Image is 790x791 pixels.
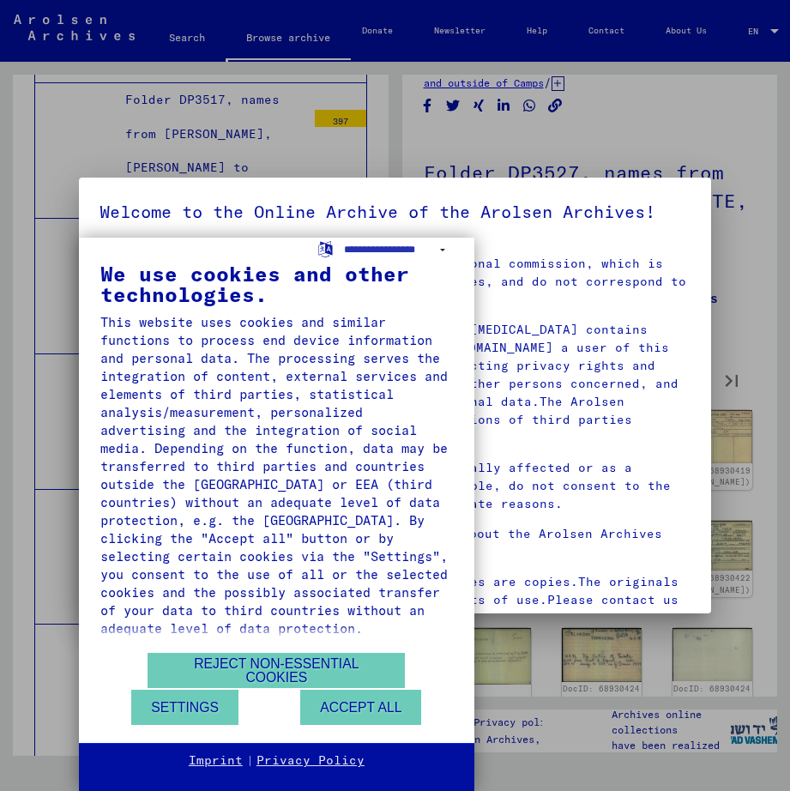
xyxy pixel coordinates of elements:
[131,690,238,725] button: Settings
[189,752,243,770] a: Imprint
[100,263,453,305] div: We use cookies and other technologies.
[300,690,421,725] button: Accept all
[148,653,405,688] button: Reject non-essential cookies
[256,752,365,770] a: Privacy Policy
[100,313,453,637] div: This website uses cookies and similar functions to process end device information and personal da...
